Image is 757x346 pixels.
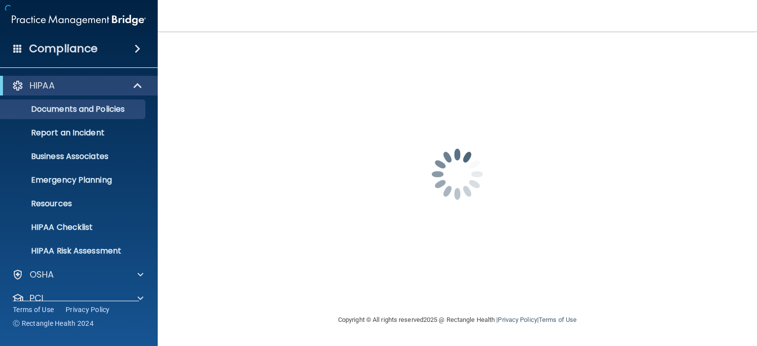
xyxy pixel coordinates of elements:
[13,305,54,315] a: Terms of Use
[6,104,141,114] p: Documents and Policies
[29,42,98,56] h4: Compliance
[12,269,143,281] a: OSHA
[6,246,141,256] p: HIPAA Risk Assessment
[13,318,94,328] span: Ⓒ Rectangle Health 2024
[66,305,110,315] a: Privacy Policy
[12,292,143,304] a: PCI
[6,128,141,138] p: Report an Incident
[6,222,141,232] p: HIPAA Checklist
[277,304,637,336] div: Copyright © All rights reserved 2025 @ Rectangle Health | |
[30,269,54,281] p: OSHA
[6,152,141,161] p: Business Associates
[498,316,537,323] a: Privacy Policy
[539,316,577,323] a: Terms of Use
[12,10,146,30] img: PMB logo
[408,125,507,223] img: spinner.e123f6fc.gif
[6,175,141,185] p: Emergency Planning
[6,199,141,209] p: Resources
[30,292,43,304] p: PCI
[12,80,143,92] a: HIPAA
[30,80,55,92] p: HIPAA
